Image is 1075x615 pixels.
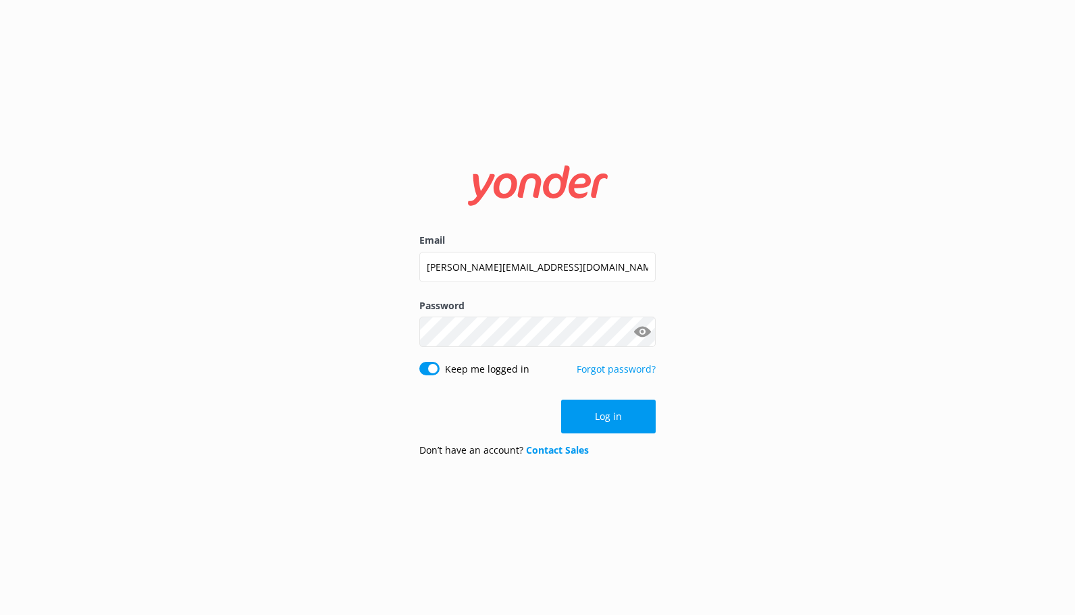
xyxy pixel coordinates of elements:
[577,363,656,375] a: Forgot password?
[419,443,589,458] p: Don’t have an account?
[419,298,656,313] label: Password
[561,400,656,433] button: Log in
[445,362,529,377] label: Keep me logged in
[526,444,589,456] a: Contact Sales
[419,233,656,248] label: Email
[629,319,656,346] button: Show password
[419,252,656,282] input: user@emailaddress.com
